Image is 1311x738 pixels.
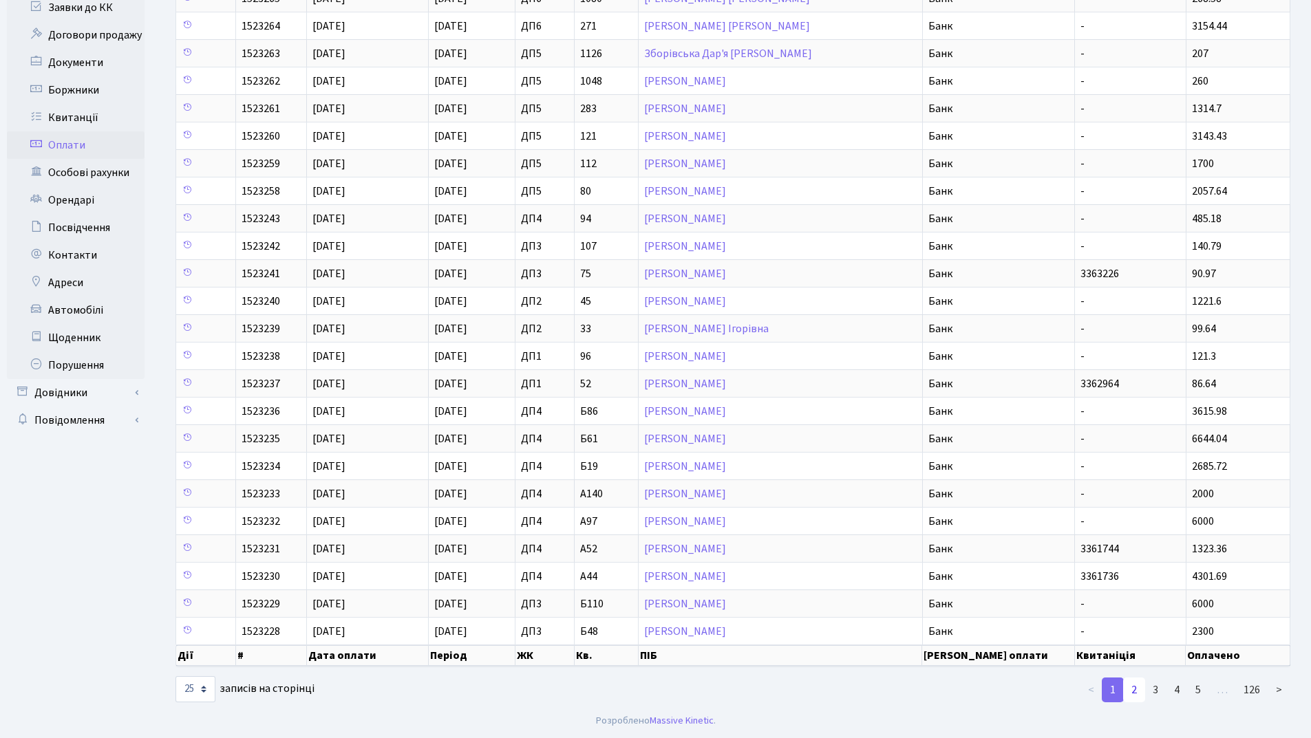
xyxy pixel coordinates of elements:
span: Банк [928,21,1069,32]
span: [DATE] [434,569,467,584]
span: 45 [580,296,632,307]
span: 33 [580,323,632,334]
span: - [1080,241,1180,252]
span: 96 [580,351,632,362]
span: 107 [580,241,632,252]
span: Банк [928,213,1069,224]
a: 4 [1166,677,1188,702]
span: [DATE] [312,569,345,584]
span: Банк [928,378,1069,389]
span: 2057.64 [1192,184,1227,199]
span: 1523243 [242,211,280,226]
span: Банк [928,296,1069,307]
span: 1523231 [242,541,280,556]
th: Період [429,645,515,666]
span: [DATE] [434,321,467,336]
span: Банк [928,571,1069,582]
span: [DATE] [312,486,345,501]
a: [PERSON_NAME] [PERSON_NAME] [644,19,810,34]
span: [DATE] [312,294,345,309]
span: ДП3 [521,241,568,252]
a: [PERSON_NAME] Ігорівна [644,321,769,336]
span: ДП5 [521,76,568,87]
span: 1523234 [242,459,280,474]
th: Квитаніція [1075,645,1186,666]
span: 1523238 [242,349,280,364]
span: ДП5 [521,48,568,59]
span: Банк [928,433,1069,444]
span: [DATE] [434,294,467,309]
span: 1523235 [242,431,280,446]
span: [DATE] [312,404,345,419]
span: Банк [928,406,1069,417]
span: - [1080,76,1180,87]
span: [DATE] [312,541,345,556]
span: 90.97 [1192,266,1216,281]
span: А52 [580,543,632,554]
a: Особові рахунки [7,159,145,186]
select: записів на сторінці [175,676,215,702]
th: Дії [176,645,236,666]
a: [PERSON_NAME] [644,431,726,446]
span: ДП3 [521,598,568,609]
span: ДП4 [521,213,568,224]
span: - [1080,323,1180,334]
span: [DATE] [434,74,467,89]
a: > [1268,677,1290,702]
span: 99.64 [1192,321,1216,336]
span: 1323.36 [1192,541,1227,556]
span: Банк [928,76,1069,87]
span: - [1080,131,1180,142]
span: [DATE] [434,404,467,419]
a: [PERSON_NAME] [644,349,726,364]
span: [DATE] [312,596,345,611]
a: [PERSON_NAME] [644,459,726,474]
span: 1523241 [242,266,280,281]
span: ДП6 [521,21,568,32]
span: 1523264 [242,19,280,34]
span: ДП5 [521,158,568,169]
th: ПІБ [639,645,923,666]
span: - [1080,296,1180,307]
span: ДП1 [521,351,568,362]
span: [DATE] [312,19,345,34]
span: [DATE] [312,211,345,226]
a: [PERSON_NAME] [644,404,726,419]
span: [DATE] [434,514,467,529]
a: Адреси [7,269,145,296]
div: Розроблено . [596,713,716,728]
span: - [1080,103,1180,114]
span: [DATE] [434,101,467,116]
th: # [236,645,307,666]
span: [DATE] [434,156,467,171]
span: ДП4 [521,516,568,527]
span: Б48 [580,626,632,637]
span: 1523233 [242,486,280,501]
span: Банк [928,461,1069,472]
span: ДП2 [521,323,568,334]
a: Орендарі [7,186,145,214]
span: Б61 [580,433,632,444]
span: [DATE] [434,184,467,199]
span: ДП5 [521,103,568,114]
span: [DATE] [434,266,467,281]
a: [PERSON_NAME] [644,596,726,611]
span: Банк [928,598,1069,609]
span: 1523236 [242,404,280,419]
span: - [1080,213,1180,224]
span: [DATE] [312,321,345,336]
span: Банк [928,543,1069,554]
span: - [1080,488,1180,499]
span: 1523258 [242,184,280,199]
span: 112 [580,158,632,169]
span: [DATE] [312,46,345,61]
span: - [1080,598,1180,609]
a: Автомобілі [7,296,145,324]
a: [PERSON_NAME] [644,156,726,171]
a: [PERSON_NAME] [644,569,726,584]
a: [PERSON_NAME] [644,74,726,89]
span: [DATE] [312,459,345,474]
a: [PERSON_NAME] [644,514,726,529]
span: ДП4 [521,543,568,554]
a: 3 [1144,677,1166,702]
